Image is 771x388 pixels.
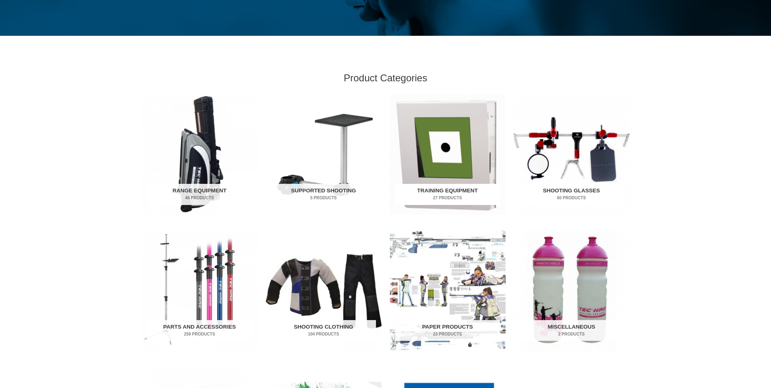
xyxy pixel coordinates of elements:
[514,230,630,351] a: Visit product category Miscellaneous
[266,94,382,215] img: Supported Shooting
[519,184,624,205] h2: Shooting Glasses
[147,320,252,341] h2: Parts and Accessories
[266,230,382,351] img: Shooting Clothing
[142,230,258,351] a: Visit product category Parts and Accessories
[271,184,376,205] h2: Supported Shooting
[147,184,252,205] h2: Range Equipment
[390,94,506,215] img: Training Equipment
[266,230,382,351] a: Visit product category Shooting Clothing
[142,94,258,215] a: Visit product category Range Equipment
[142,94,258,215] img: Range Equipment
[271,195,376,201] mark: 5 Products
[147,195,252,201] mark: 46 Products
[390,230,506,351] img: Paper Products
[390,230,506,351] a: Visit product category Paper Products
[395,331,500,337] mark: 23 Products
[271,331,376,337] mark: 104 Products
[519,320,624,341] h2: Miscellaneous
[395,195,500,201] mark: 27 Products
[390,94,506,215] a: Visit product category Training Equipment
[147,331,252,337] mark: 259 Products
[514,230,630,351] img: Miscellaneous
[266,94,382,215] a: Visit product category Supported Shooting
[271,320,376,341] h2: Shooting Clothing
[514,94,630,215] a: Visit product category Shooting Glasses
[142,72,630,84] h2: Product Categories
[395,184,500,205] h2: Training Equipment
[519,195,624,201] mark: 60 Products
[395,320,500,341] h2: Paper Products
[142,230,258,351] img: Parts and Accessories
[514,94,630,215] img: Shooting Glasses
[519,331,624,337] mark: 2 Products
